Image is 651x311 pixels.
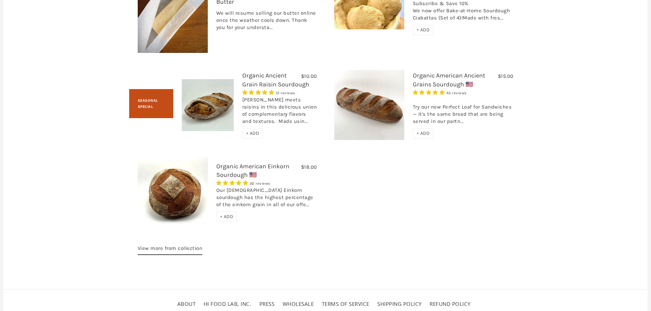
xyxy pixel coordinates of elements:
span: $15.00 [498,73,514,79]
a: Press [259,300,275,307]
span: + ADD [246,130,259,136]
div: + ADD [413,128,434,139]
span: $18.00 [301,164,317,170]
span: $10.00 [301,73,317,79]
div: Seasonal Special [129,89,173,118]
img: Organic Ancient Grain Raisin Sourdough [182,79,234,131]
span: + ADD [417,27,430,33]
a: Shipping Policy [377,300,422,307]
a: Terms of service [322,300,369,307]
span: + ADD [220,214,233,220]
div: + ADD [242,128,263,139]
span: 12 reviews [276,91,295,95]
span: 4.93 stars [413,89,446,96]
div: [PERSON_NAME] meets raisins in this delicious union of complementary flavors and textures. Made u... [242,96,317,128]
a: Organic American Ancient Grains Sourdough 🇺🇸 [413,72,485,88]
div: We will resume selling our butter online once the weather cools down. Thank you for your understa... [216,10,317,34]
a: About [177,300,196,307]
div: Try our new Perfect Loaf for Sandwiches — it's the same bread that are being served in our partn... [413,96,514,128]
span: + ADD [417,130,430,136]
div: + ADD [216,212,237,222]
ul: Secondary [176,298,476,310]
img: Organic American Ancient Grains Sourdough 🇺🇸 [334,70,404,140]
span: 43 reviews [446,91,467,95]
a: Refund policy [430,300,471,307]
a: View more from collection [138,244,203,255]
div: Our [DEMOGRAPHIC_DATA] Einkorn sourdough has the highest percentage of the einkorn grain in all o... [216,187,317,212]
span: 20 reviews [250,181,270,186]
div: + ADD [413,25,434,35]
a: Organic American Einkorn Sourdough 🇺🇸 [216,162,289,179]
a: Wholesale [283,300,314,307]
span: 4.95 stars [216,180,250,186]
a: Organic Ancient Grain Raisin Sourdough [242,72,309,88]
a: HI FOOD LAB, INC. [204,300,252,307]
span: 5.00 stars [242,89,276,96]
img: Organic American Einkorn Sourdough 🇺🇸 [138,157,208,227]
